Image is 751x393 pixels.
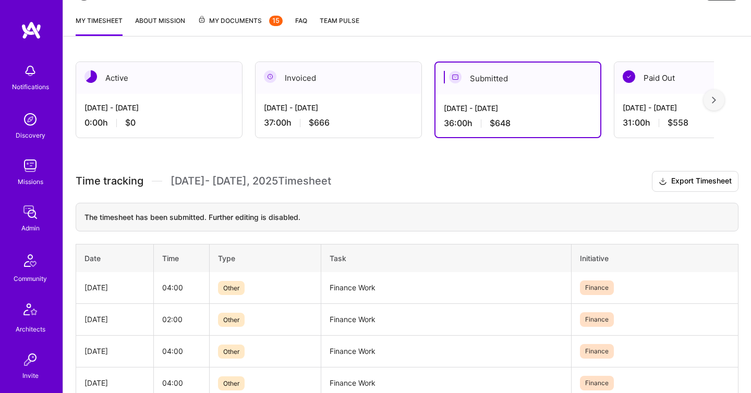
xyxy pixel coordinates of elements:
span: Finance [580,312,614,327]
a: FAQ [295,15,307,36]
span: $0 [125,117,136,128]
th: Type [210,244,321,272]
div: [DATE] - [DATE] [84,102,234,113]
div: [DATE] [84,282,145,293]
td: Finance Work [321,272,571,304]
img: teamwork [20,155,41,176]
button: Export Timesheet [652,171,738,192]
div: [DATE] [84,377,145,388]
span: $666 [309,117,330,128]
div: Notifications [12,81,49,92]
span: $558 [668,117,688,128]
img: Community [18,248,43,273]
img: logo [21,21,42,40]
th: Initiative [571,244,738,272]
div: Missions [18,176,43,187]
div: Community [14,273,47,284]
div: [DATE] [84,346,145,357]
img: Architects [18,299,43,324]
span: Other [218,376,245,390]
a: My Documents15 [198,15,283,36]
td: 04:00 [154,335,210,367]
div: Discovery [16,130,45,141]
div: The timesheet has been submitted. Further editing is disabled. [76,203,738,231]
th: Date [76,244,154,272]
img: admin teamwork [20,202,41,223]
span: $648 [490,118,511,129]
img: Submitted [449,71,462,83]
div: 15 [269,16,283,26]
img: Invoiced [264,70,276,83]
span: Other [218,345,245,359]
span: Team Pulse [320,17,359,24]
i: icon Download [659,176,667,187]
span: My Documents [198,15,283,27]
a: My timesheet [76,15,123,36]
div: 0:00 h [84,117,234,128]
img: Invite [20,349,41,370]
td: 04:00 [154,272,210,304]
td: Finance Work [321,335,571,367]
div: 37:00 h [264,117,413,128]
span: Time tracking [76,175,143,188]
div: [DATE] [84,314,145,325]
span: Finance [580,376,614,390]
th: Time [154,244,210,272]
span: Other [218,313,245,327]
span: Other [218,281,245,295]
div: Invoiced [256,62,421,94]
img: bell [20,60,41,81]
div: Active [76,62,242,94]
div: 36:00 h [444,118,592,129]
td: 02:00 [154,303,210,335]
a: About Mission [135,15,185,36]
span: [DATE] - [DATE] , 2025 Timesheet [171,175,331,188]
div: Admin [21,223,40,234]
img: Active [84,70,97,83]
img: Paid Out [623,70,635,83]
div: Invite [22,370,39,381]
img: right [712,96,716,104]
span: Finance [580,344,614,359]
a: Team Pulse [320,15,359,36]
span: Finance [580,280,614,295]
div: Architects [16,324,45,335]
td: Finance Work [321,303,571,335]
th: Task [321,244,571,272]
div: [DATE] - [DATE] [444,103,592,114]
img: discovery [20,109,41,130]
div: Submitted [435,63,600,94]
div: [DATE] - [DATE] [264,102,413,113]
